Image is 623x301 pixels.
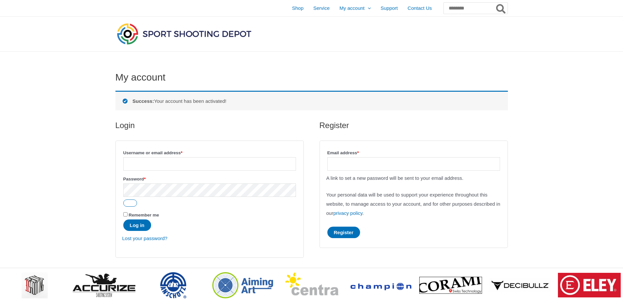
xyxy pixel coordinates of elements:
[326,174,501,183] p: A link to set a new password will be sent to your email address.
[122,235,167,241] a: Lost your password?
[115,91,508,111] div: Your account has been activated!
[129,213,159,217] span: Remember me
[333,210,362,216] a: privacy policy
[327,227,360,238] button: Register
[495,3,508,14] button: Search
[132,98,154,104] strong: Success:
[115,71,508,83] h1: My account
[326,190,501,218] p: Your personal data will be used to support your experience throughout this website, to manage acc...
[123,175,296,183] label: Password
[558,273,621,297] img: brand logo
[115,120,304,131] h2: Login
[123,148,296,157] label: Username or email address
[123,199,137,207] button: Show password
[123,219,151,231] button: Log in
[115,22,253,46] img: Sport Shooting Depot
[123,212,128,216] input: Remember me
[320,120,508,131] h2: Register
[327,148,500,157] label: Email address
